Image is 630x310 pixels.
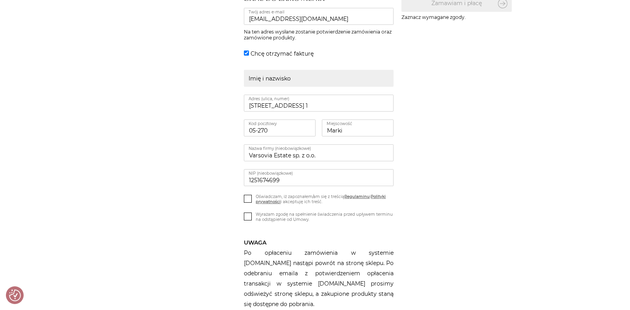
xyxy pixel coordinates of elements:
input: Kod pocztowy [244,120,316,136]
div: Po opłaceniu zamówienia w systemie [DOMAIN_NAME] nastąpi powrót na stronę sklepu. Po odebraniu em... [244,237,394,309]
input: Adres (ulica, numer) [244,95,394,112]
input: NIP (nieobowiązkowe) [244,169,394,186]
label: Chcę otrzymać fakturę [251,49,314,59]
b: UWAGA [244,239,266,246]
a: Polityki prywatności [256,194,386,204]
input: Nazwa firmy (nieobowiązkowe) [244,144,394,161]
span: Na ten adres wysłane zostanie potwierdzenie zamówienia oraz zamówione produkty. [244,29,394,41]
a: Regulaminu [344,194,370,199]
label: Wyrażam zgodę na spełnienie świadczenia przed upływem terminu na odstąpienie od Umowy. [244,212,394,226]
input: Twój adres e-mail [244,8,394,25]
img: Revisit consent button [9,289,21,301]
small: Zaznacz wymagane zgody. [401,14,466,20]
input: Imię i nazwisko [244,70,394,87]
input: Miejscowość [322,120,394,136]
label: Oświadczam, iż zapoznałem/am się z treścią i i akceptuję ich treść. [244,194,394,209]
button: Preferencje co do zgód [9,289,21,301]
